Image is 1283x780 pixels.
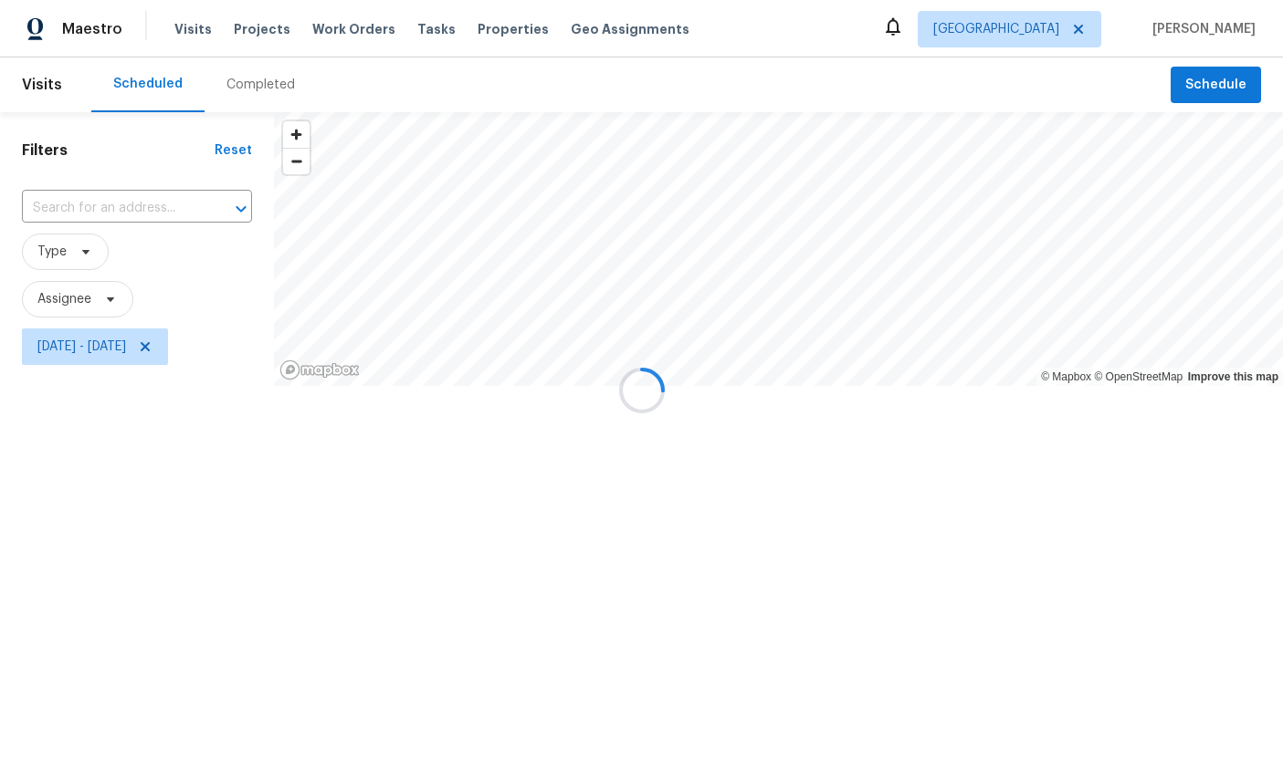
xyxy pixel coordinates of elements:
[1041,370,1091,383] a: Mapbox
[283,149,310,174] span: Zoom out
[283,148,310,174] button: Zoom out
[283,121,310,148] button: Zoom in
[279,359,360,380] a: Mapbox homepage
[1094,370,1183,383] a: OpenStreetMap
[1188,370,1278,383] a: Improve this map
